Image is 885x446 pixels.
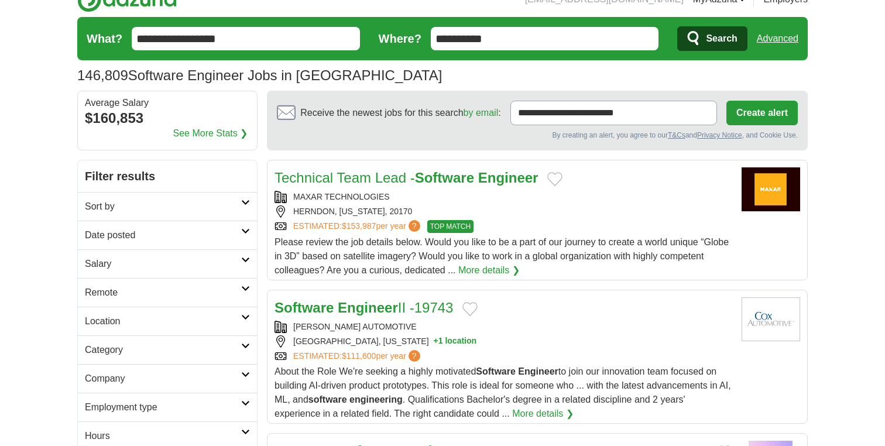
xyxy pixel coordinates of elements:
span: $111,600 [342,351,376,361]
label: Where? [379,30,421,47]
h2: Company [85,372,241,386]
div: Average Salary [85,98,250,108]
a: Category [78,335,257,364]
button: Search [677,26,747,51]
a: T&Cs [668,131,685,139]
h2: Sort by [85,200,241,214]
a: Company [78,364,257,393]
a: by email [464,108,499,118]
a: Salary [78,249,257,278]
span: Please review the job details below. Would you like to be a part of our journey to create a world... [275,237,729,275]
h2: Remote [85,286,241,300]
a: More details ❯ [458,263,520,277]
h2: Hours [85,429,241,443]
strong: Software [415,170,474,186]
button: Create alert [726,101,798,125]
button: +1 location [434,335,477,348]
a: Employment type [78,393,257,421]
h1: Software Engineer Jobs in [GEOGRAPHIC_DATA] [77,67,442,83]
img: Maxar Technologies Ltd logo [742,167,800,211]
span: Receive the newest jobs for this search : [300,106,500,120]
span: About the Role We're seeking a highly motivated to join our innovation team focused on building A... [275,366,731,418]
strong: Engineer [478,170,538,186]
a: Privacy Notice [697,131,742,139]
h2: Date posted [85,228,241,242]
a: More details ❯ [512,407,574,421]
a: MAXAR TECHNOLOGIES [293,192,390,201]
div: [GEOGRAPHIC_DATA], [US_STATE] [275,335,732,348]
span: $153,987 [342,221,376,231]
span: ? [409,350,420,362]
a: Technical Team Lead -Software Engineer [275,170,538,186]
a: Advanced [757,27,798,50]
a: ESTIMATED:$153,987per year? [293,220,423,233]
button: Add to favorite jobs [547,172,562,186]
a: Remote [78,278,257,307]
div: $160,853 [85,108,250,129]
h2: Category [85,343,241,357]
span: 146,809 [77,65,128,86]
strong: Software [476,366,516,376]
strong: Engineer [518,366,558,376]
h2: Salary [85,257,241,271]
img: Cox Automotive logo [742,297,800,341]
button: Add to favorite jobs [462,302,478,316]
a: Sort by [78,192,257,221]
h2: Employment type [85,400,241,414]
a: Date posted [78,221,257,249]
strong: software [308,394,347,404]
div: HERNDON, [US_STATE], 20170 [275,205,732,218]
h2: Location [85,314,241,328]
a: [PERSON_NAME] AUTOMOTIVE [293,322,417,331]
label: What? [87,30,122,47]
a: ESTIMATED:$111,600per year? [293,350,423,362]
h2: Filter results [78,160,257,192]
a: Software EngineerII -19743 [275,300,453,315]
span: + [434,335,438,348]
div: By creating an alert, you agree to our and , and Cookie Use. [277,130,798,140]
span: TOP MATCH [427,220,474,233]
span: Search [706,27,737,50]
strong: Engineer [338,300,398,315]
strong: Software [275,300,334,315]
a: See More Stats ❯ [173,126,248,140]
span: ? [409,220,420,232]
a: Location [78,307,257,335]
strong: engineering [349,394,403,404]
